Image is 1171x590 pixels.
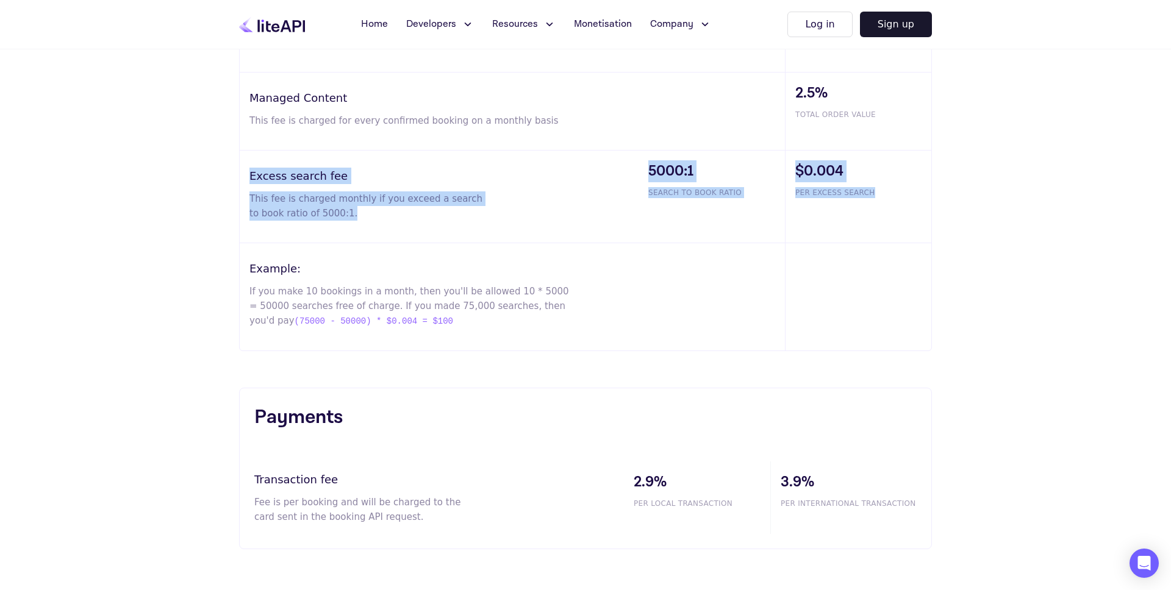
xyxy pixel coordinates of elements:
[781,471,917,493] span: 3.9%
[634,471,770,493] span: 2.9%
[399,12,481,37] button: Developers
[860,12,932,37] button: Sign up
[254,471,624,488] h3: Transaction fee
[795,187,931,198] span: PER EXCESS SEARCH
[650,17,693,32] span: Company
[249,191,483,221] p: This fee is charged monthly if you exceed a search to book ratio of 5000:1.
[634,498,770,509] span: PER LOCAL TRANSACTION
[249,260,785,277] h3: Example:
[1130,549,1159,578] div: Open Intercom Messenger
[795,82,931,104] span: 2.5%
[254,495,476,524] p: Fee is per booking and will be charged to the card sent in the booking API request.
[648,160,785,182] span: 5000:1
[795,109,931,120] span: TOTAL ORDER VALUE
[361,17,388,32] span: Home
[406,17,456,32] span: Developers
[249,113,571,128] p: This fee is charged for every confirmed booking on a monthly basis
[485,12,563,37] button: Resources
[295,314,453,329] span: (75000 - 50000) * $0.004 = $100
[249,284,571,329] p: If you make 10 bookings in a month, then you'll be allowed 10 * 5000 = 50000 searches free of cha...
[249,90,785,106] h3: Managed Content
[254,403,917,432] h3: Payments
[781,498,917,509] span: PER INTERNATIONAL TRANSACTION
[643,12,718,37] button: Company
[567,12,639,37] a: Monetisation
[249,168,639,184] h3: Excess search fee
[574,17,632,32] span: Monetisation
[354,12,395,37] a: Home
[648,187,785,198] span: SEARCH TO BOOK RATIO
[795,160,931,182] span: $0.004
[787,12,852,37] button: Log in
[492,17,538,32] span: Resources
